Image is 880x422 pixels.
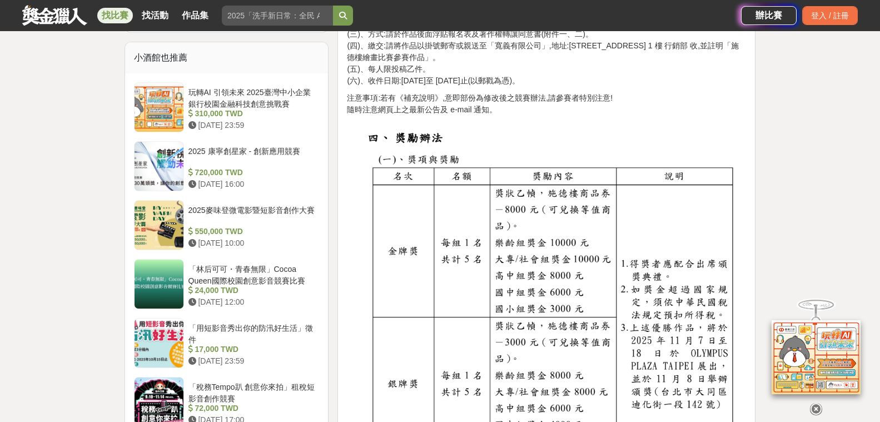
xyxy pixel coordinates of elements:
[188,285,315,296] div: 24,000 TWD
[188,264,315,285] div: 「林后可可・青春無限」Cocoa Queen國際校園創意影音競賽比賽
[188,178,315,190] div: [DATE] 16:00
[97,8,133,23] a: 找比賽
[188,205,315,226] div: 2025麥味登微電影暨短影音創作大賽
[188,146,315,167] div: 2025 康寧創星家 - 創新應用競賽
[188,322,315,344] div: 「用短影音秀出你的防汛好生活」徵件
[188,296,315,308] div: [DATE] 12:00
[347,92,746,116] p: 注意事項:若有《補充說明》,意即部份為修改後之競賽辦法,請參賽者特別注意! 隨時注意網頁上之最新公告及 e-mail 通知。
[188,403,315,414] div: 72,000 TWD
[188,120,315,131] div: [DATE] 23:59
[741,6,797,25] a: 辦比賽
[188,381,315,403] div: 「稅務Tempo趴 創意你來拍」租稅短影音創作競賽
[177,8,213,23] a: 作品集
[134,259,320,309] a: 「林后可可・青春無限」Cocoa Queen國際校園創意影音競賽比賽 24,000 TWD [DATE] 12:00
[188,226,315,237] div: 550,000 TWD
[134,200,320,250] a: 2025麥味登微電影暨短影音創作大賽 550,000 TWD [DATE] 10:00
[188,87,315,108] div: 玩轉AI 引領未來 2025臺灣中小企業銀行校園金融科技創意挑戰賽
[134,318,320,368] a: 「用短影音秀出你的防汛好生活」徵件 17,000 TWD [DATE] 23:59
[134,82,320,132] a: 玩轉AI 引領未來 2025臺灣中小企業銀行校園金融科技創意挑戰賽 310,000 TWD [DATE] 23:59
[137,8,173,23] a: 找活動
[802,6,858,25] div: 登入 / 註冊
[134,141,320,191] a: 2025 康寧創星家 - 創新應用競賽 720,000 TWD [DATE] 16:00
[188,355,315,367] div: [DATE] 23:59
[222,6,333,26] input: 2025「洗手新日常：全民 ALL IN」洗手歌全台徵選
[188,167,315,178] div: 720,000 TWD
[125,42,329,73] div: 小酒館也推薦
[188,344,315,355] div: 17,000 TWD
[188,237,315,249] div: [DATE] 10:00
[772,320,861,394] img: d2146d9a-e6f6-4337-9592-8cefde37ba6b.png
[188,108,315,120] div: 310,000 TWD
